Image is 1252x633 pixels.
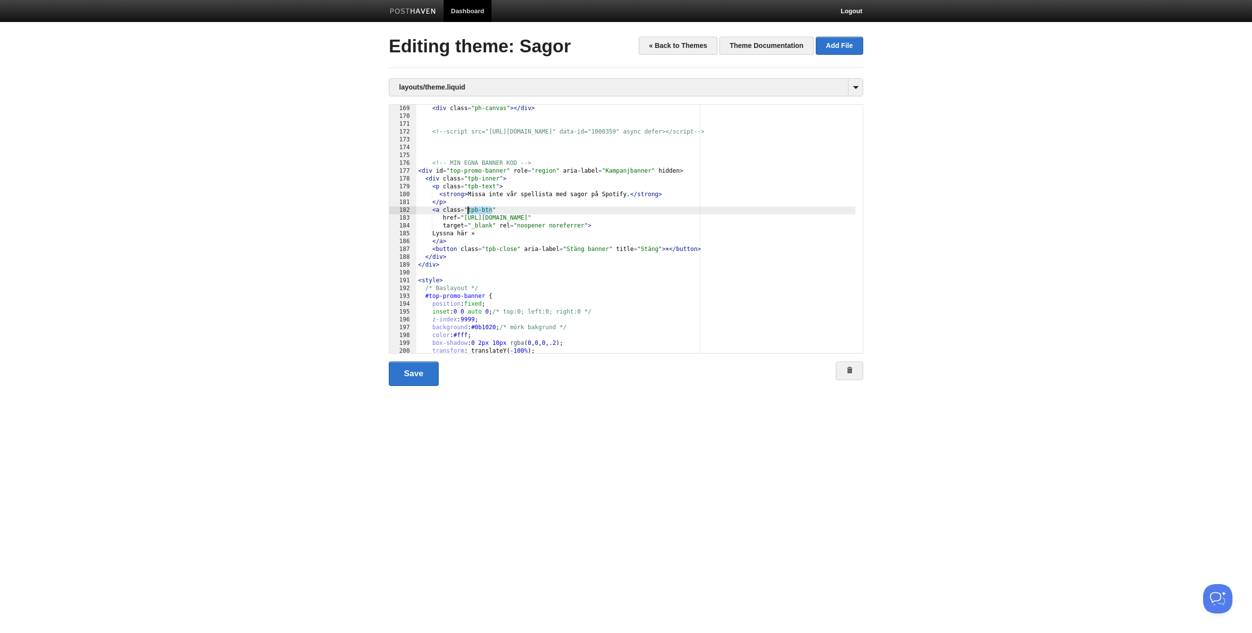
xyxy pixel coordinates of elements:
h2: Editing theme: Sagor [389,37,863,57]
div: 193 [389,293,416,300]
div: 187 [389,246,416,253]
div: 198 [389,332,416,339]
div: 192 [389,285,416,293]
a: layouts/theme.liquid [389,79,863,96]
a: Add File [816,37,863,55]
div: 182 [389,206,416,214]
div: 185 [389,230,416,238]
div: 197 [389,324,416,332]
img: Posthaven-bar [390,8,436,16]
a: « Back to Themes [639,37,717,55]
div: 173 [389,136,416,144]
div: 183 [389,214,416,222]
div: 189 [389,261,416,269]
div: 190 [389,269,416,277]
div: 176 [389,159,416,167]
div: 194 [389,300,416,308]
div: 186 [389,238,416,246]
div: 184 [389,222,416,230]
div: 172 [389,128,416,136]
div: 191 [389,277,416,285]
div: 195 [389,308,416,316]
a: Save [389,362,439,386]
iframe: Help Scout Beacon - Open [1203,584,1232,613]
div: 181 [389,199,416,206]
div: 170 [389,113,416,120]
div: 169 [389,105,416,113]
div: 174 [389,144,416,152]
div: 175 [389,152,416,159]
div: 179 [389,183,416,191]
div: 200 [389,347,416,355]
div: 171 [389,120,416,128]
div: 188 [389,253,416,261]
div: 196 [389,316,416,324]
div: 199 [389,339,416,347]
div: 178 [389,175,416,183]
div: 177 [389,167,416,175]
a: Theme Documentation [719,37,814,55]
div: 180 [389,191,416,199]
